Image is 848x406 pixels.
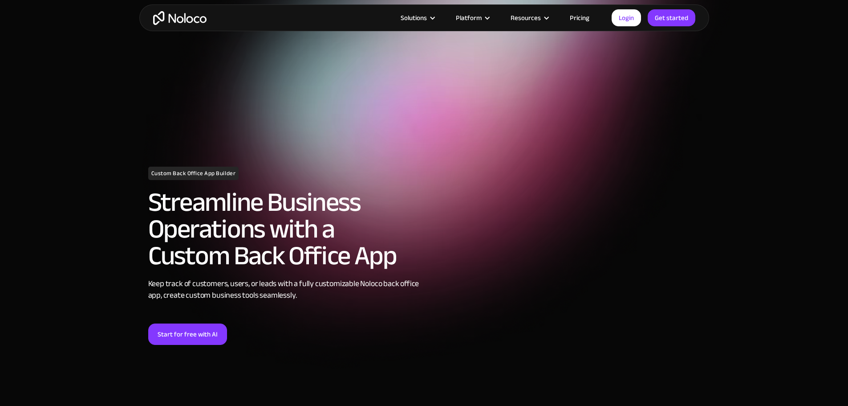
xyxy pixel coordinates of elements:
[612,9,641,26] a: Login
[401,12,427,24] div: Solutions
[153,11,207,25] a: home
[456,12,482,24] div: Platform
[559,12,600,24] a: Pricing
[148,189,420,269] h2: Streamline Business Operations with a Custom Back Office App
[499,12,559,24] div: Resources
[148,278,420,301] div: Keep track of customers, users, or leads with a fully customizable Noloco back office app, create...
[445,12,499,24] div: Platform
[511,12,541,24] div: Resources
[148,167,239,180] h1: Custom Back Office App Builder
[648,9,695,26] a: Get started
[148,324,227,345] a: Start for free with AI
[390,12,445,24] div: Solutions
